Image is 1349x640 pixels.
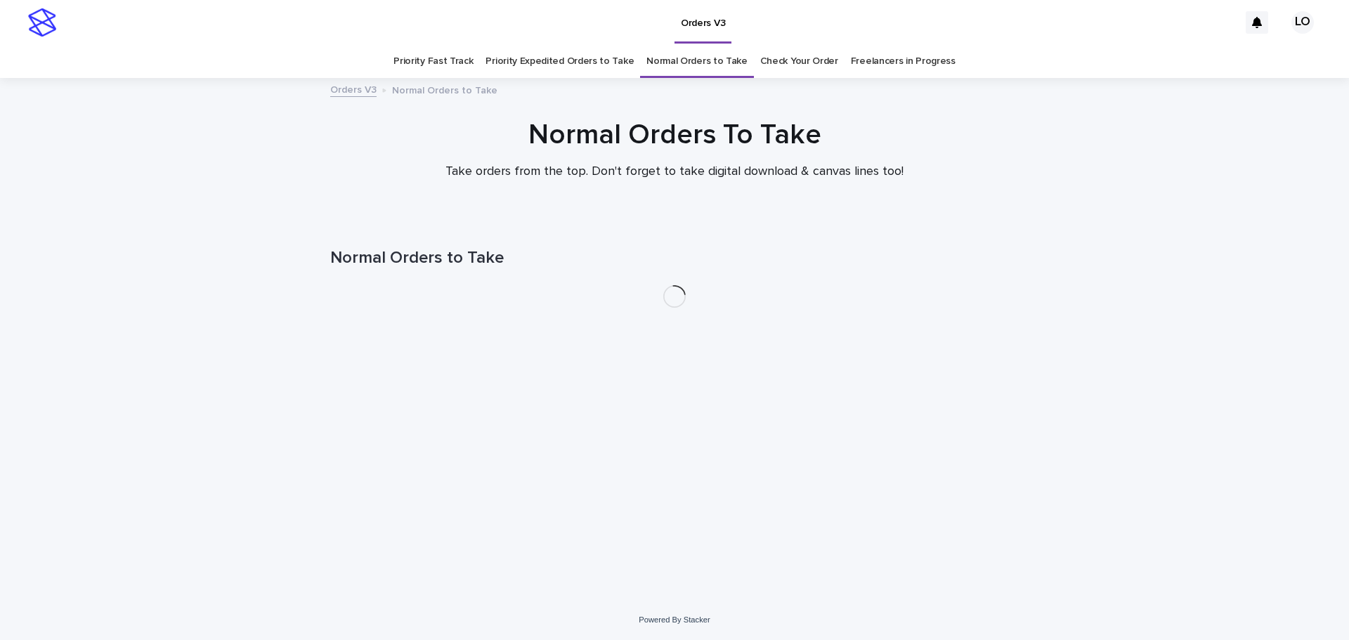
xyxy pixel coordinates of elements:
[330,118,1019,152] h1: Normal Orders To Take
[393,164,956,180] p: Take orders from the top. Don't forget to take digital download & canvas lines too!
[485,45,634,78] a: Priority Expedited Orders to Take
[392,81,497,97] p: Normal Orders to Take
[330,248,1019,268] h1: Normal Orders to Take
[330,81,377,97] a: Orders V3
[760,45,838,78] a: Check Your Order
[851,45,956,78] a: Freelancers in Progress
[393,45,473,78] a: Priority Fast Track
[1291,11,1314,34] div: LO
[639,615,710,624] a: Powered By Stacker
[28,8,56,37] img: stacker-logo-s-only.png
[646,45,748,78] a: Normal Orders to Take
